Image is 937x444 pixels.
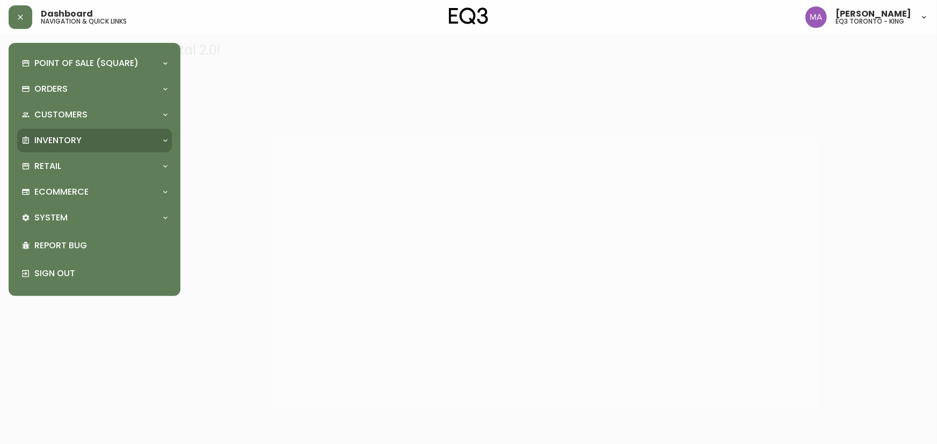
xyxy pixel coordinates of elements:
div: Point of Sale (Square) [17,51,172,75]
div: Inventory [17,129,172,152]
div: Orders [17,77,172,101]
p: Customers [34,109,88,121]
p: Retail [34,160,61,172]
div: Retail [17,154,172,178]
h5: navigation & quick links [41,18,127,25]
p: Orders [34,83,68,95]
p: Inventory [34,135,82,146]
p: Report Bug [34,240,168,251]
span: Dashboard [41,10,93,18]
div: Customers [17,103,172,127]
p: Ecommerce [34,186,89,198]
p: Sign Out [34,268,168,279]
h5: eq3 toronto - king [836,18,904,25]
p: System [34,212,68,224]
img: 4f0989f25cbf85e7eb2537583095d61e [805,6,827,28]
span: [PERSON_NAME] [836,10,911,18]
div: Report Bug [17,232,172,260]
div: Ecommerce [17,180,172,204]
div: System [17,206,172,230]
p: Point of Sale (Square) [34,57,139,69]
div: Sign Out [17,260,172,287]
img: logo [449,8,489,25]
